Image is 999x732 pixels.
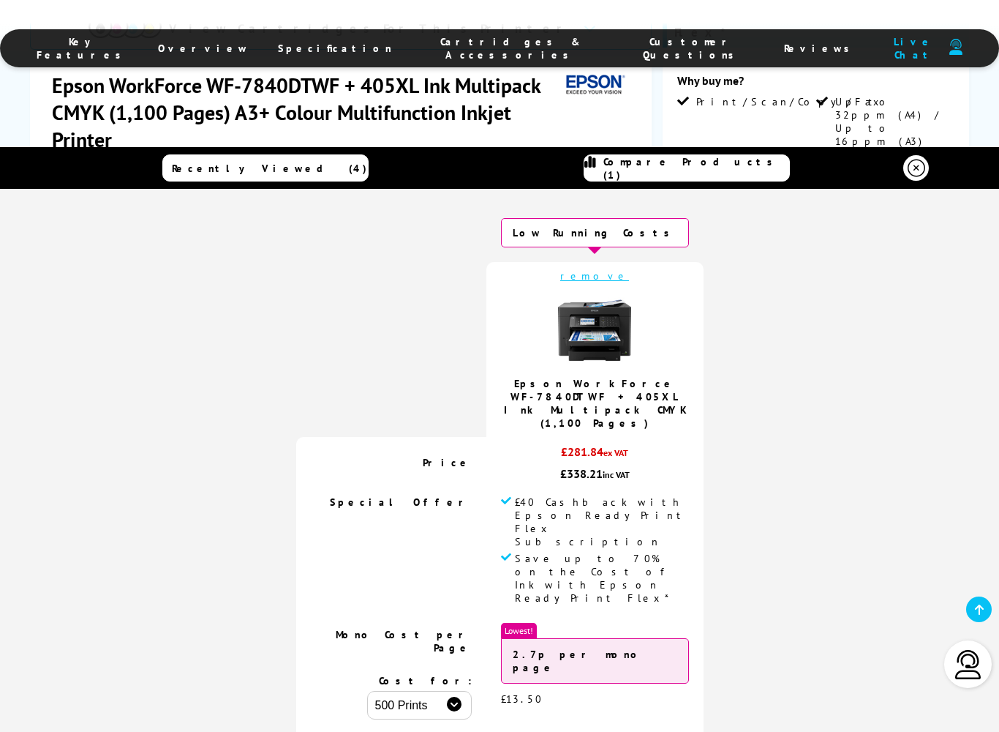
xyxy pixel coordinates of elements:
img: Epson [560,72,627,99]
span: Compare Products (1) [603,155,789,182]
a: remove [560,269,629,283]
span: Price [423,456,472,469]
span: Cartridges & Accessories [421,35,601,61]
div: Low Running Costs [501,218,689,247]
span: £40 Cashback with Epson ReadyPrint Flex Subscription [515,496,689,548]
span: Save up to 70% on the Cost of Ink with Epson ReadyPrint Flex* [515,552,689,605]
img: user-headset-duotone.svg [949,39,962,54]
span: ex VAT [603,447,628,458]
span: Cost for: [379,674,472,687]
div: £338.21 [501,466,689,481]
a: Recently Viewed (4) [162,154,369,182]
span: Key Features [37,35,129,61]
div: Why buy me? [677,73,954,95]
img: Epson-WF-7840-Front-RP-Small.jpg [558,294,631,367]
a: Compare Products (1) [584,154,790,182]
span: inc VAT [603,469,630,480]
span: Print/Scan/Copy/Fax [696,95,884,108]
span: Live Chat [886,35,942,61]
span: Special Offer [330,496,472,509]
h1: Epson WorkForce WF-7840DTWF + 405XL Ink Multipack CMYK (1,100 Pages) A3+ Colour Multifunction Ink... [52,72,560,153]
div: £281.84 [501,444,689,466]
span: Overview [158,42,249,55]
span: Reviews [784,42,857,55]
a: Epson WorkForce WF-7840DTWF + 405XL Ink Multipack CMYK (1,100 Pages) [504,377,685,430]
span: Up to 32ppm (A4) / Up to 16ppm (A3) Mono Print [835,95,952,161]
span: Customer Questions [630,35,755,61]
strong: 2.7p per mono page [513,648,643,674]
img: user-headset-light.svg [954,650,983,679]
span: £13.50 [501,692,543,706]
span: Lowest! [501,623,537,638]
span: Mono Cost per Page [336,628,472,654]
span: Recently Viewed (4) [172,162,367,175]
span: Specification [278,42,392,55]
